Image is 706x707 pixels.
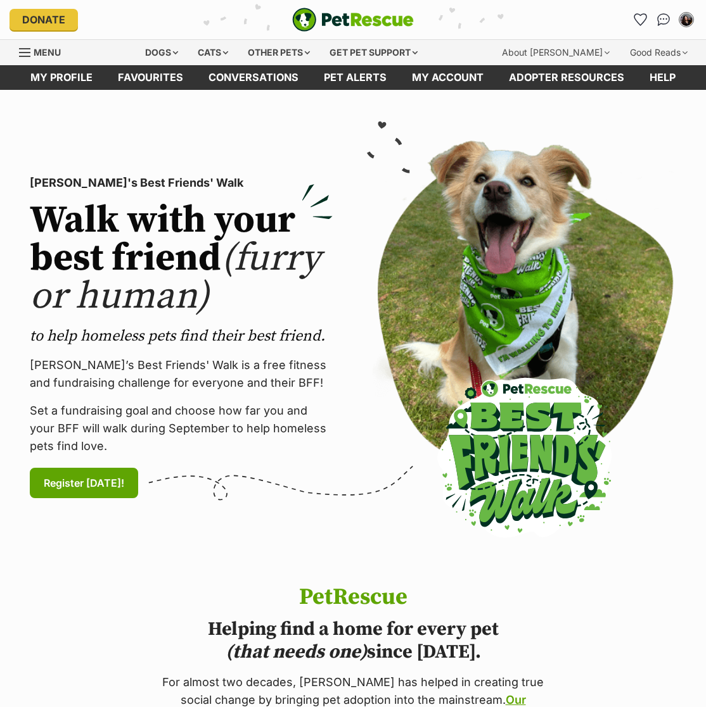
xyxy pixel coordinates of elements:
[311,65,399,90] a: Pet alerts
[30,235,321,320] span: (furry or human)
[680,13,693,26] img: Duong Do (Freya) profile pic
[18,65,105,90] a: My profile
[10,9,78,30] a: Donate
[496,65,637,90] a: Adopter resources
[44,475,124,491] span: Register [DATE]!
[321,40,427,65] div: Get pet support
[158,585,548,610] h1: PetRescue
[30,402,333,455] p: Set a fundraising goal and choose how far you and your BFF will walk during September to help hom...
[653,9,674,30] a: Conversations
[631,9,651,30] a: Favourites
[136,40,187,65] div: Dogs
[292,8,414,32] img: logo-e224e6f780fb5917bec1dbf3a21bbac754714ae5b6737aabdf751b685950b380.svg
[637,65,688,90] a: Help
[30,468,138,498] a: Register [DATE]!
[19,40,70,63] a: Menu
[657,13,671,26] img: chat-41dd97257d64d25036548639549fe6c8038ab92f7586957e7f3b1b290dea8141.svg
[196,65,311,90] a: conversations
[493,40,619,65] div: About [PERSON_NAME]
[631,9,696,30] ul: Account quick links
[399,65,496,90] a: My account
[226,640,367,664] i: (that needs one)
[239,40,319,65] div: Other pets
[30,326,333,346] p: to help homeless pets find their best friend.
[676,9,696,30] button: My account
[30,202,333,316] h2: Walk with your best friend
[621,40,696,65] div: Good Reads
[105,65,196,90] a: Favourites
[34,47,61,58] span: Menu
[292,8,414,32] a: PetRescue
[30,174,333,192] p: [PERSON_NAME]'s Best Friends' Walk
[30,356,333,392] p: [PERSON_NAME]’s Best Friends' Walk is a free fitness and fundraising challenge for everyone and t...
[189,40,237,65] div: Cats
[158,618,548,663] h2: Helping find a home for every pet since [DATE].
